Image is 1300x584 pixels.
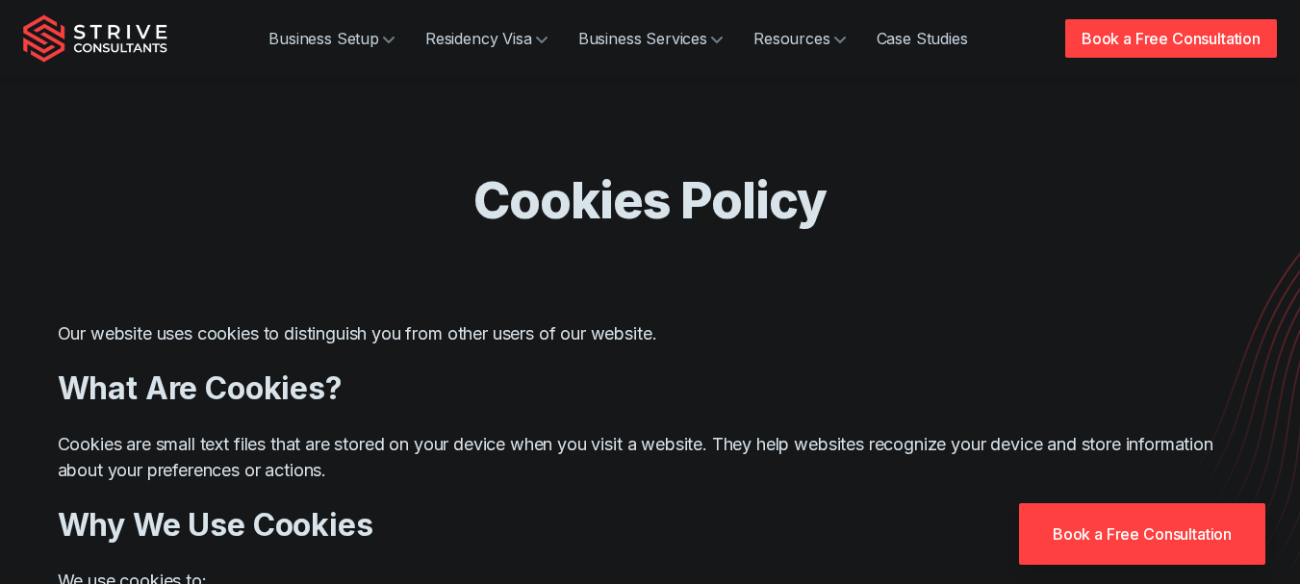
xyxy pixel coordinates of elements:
a: Business Services [563,19,738,58]
a: Book a Free Consultation [1065,19,1277,58]
h1: Cookies Policy [35,169,1266,232]
a: Resources [738,19,861,58]
p: Our website uses cookies to distinguish you from other users of our website. [58,320,1243,346]
h3: What Are Cookies? [58,369,1243,408]
a: Book a Free Consultation [1019,503,1265,565]
a: Residency Visa [410,19,563,58]
img: Strive Consultants [23,14,167,63]
p: Cookies are small text files that are stored on your device when you visit a website. They help w... [58,431,1243,483]
a: Case Studies [861,19,983,58]
a: Business Setup [253,19,410,58]
h3: Why We Use Cookies [58,506,1243,545]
